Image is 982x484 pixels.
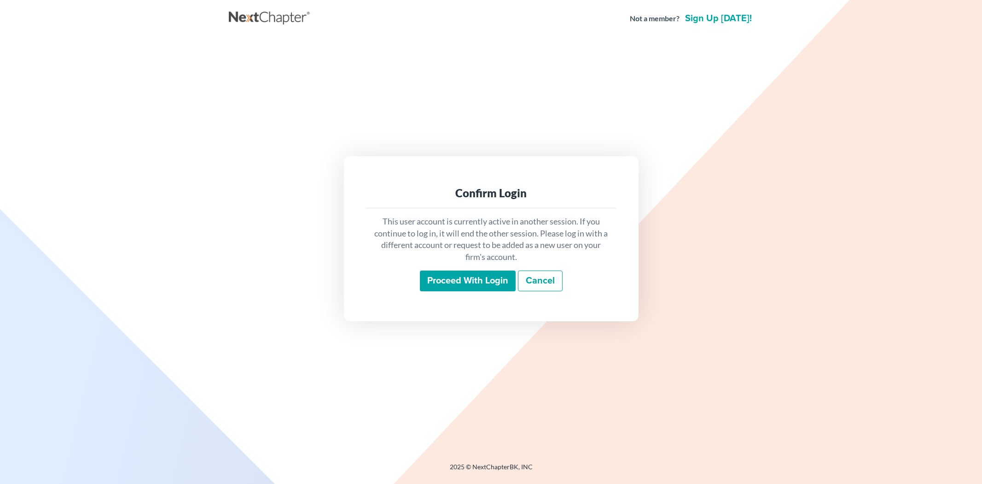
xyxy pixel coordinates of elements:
[229,462,754,479] div: 2025 © NextChapterBK, INC
[420,271,516,292] input: Proceed with login
[518,271,563,292] a: Cancel
[683,14,754,23] a: Sign up [DATE]!
[373,216,609,263] p: This user account is currently active in another session. If you continue to log in, it will end ...
[630,13,680,24] strong: Not a member?
[373,186,609,201] div: Confirm Login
